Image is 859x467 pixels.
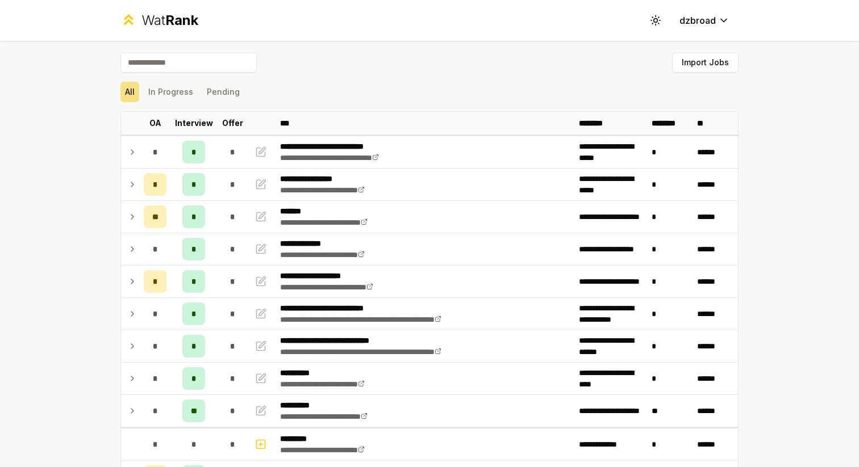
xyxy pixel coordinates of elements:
a: WatRank [120,11,198,30]
button: Pending [202,82,244,102]
button: In Progress [144,82,198,102]
p: OA [149,117,161,129]
button: Import Jobs [672,52,739,73]
p: Interview [175,117,213,129]
button: dzbroad [670,10,739,31]
span: Rank [165,12,198,28]
p: Offer [222,117,243,129]
span: dzbroad [679,14,716,27]
div: Wat [141,11,198,30]
button: All [120,82,139,102]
